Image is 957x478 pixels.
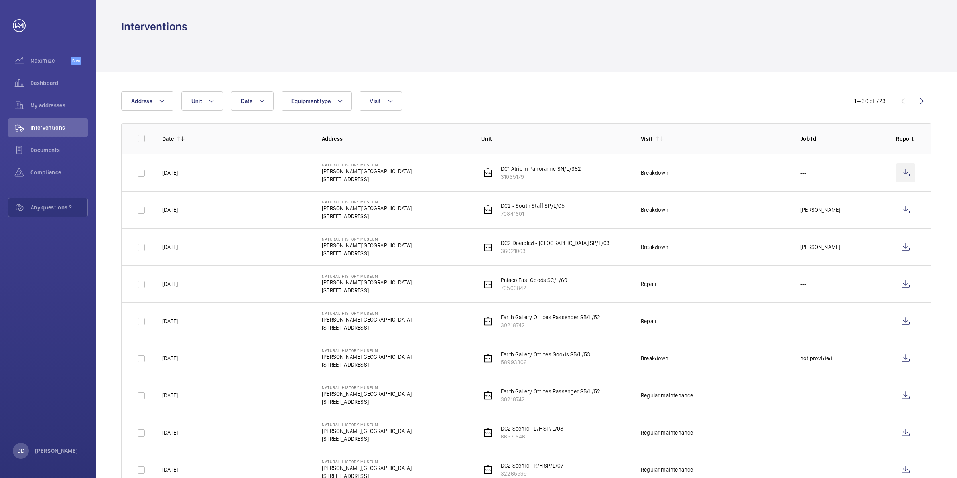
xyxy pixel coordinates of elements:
[501,239,610,247] p: DC2 Disabled - [GEOGRAPHIC_DATA] SP/L/03
[501,284,568,292] p: 70500842
[121,19,187,34] h1: Interventions
[322,422,412,427] p: Natural History Museum
[322,286,412,294] p: [STREET_ADDRESS]
[501,173,581,181] p: 31035179
[641,169,669,177] div: Breakdown
[30,101,88,109] span: My addresses
[501,395,600,403] p: 30218742
[181,91,223,111] button: Unit
[322,175,412,183] p: [STREET_ADDRESS]
[501,165,581,173] p: DC1 Atrium Panoramic SN/L/382
[370,98,380,104] span: Visit
[481,135,628,143] p: Unit
[30,168,88,176] span: Compliance
[322,464,412,472] p: [PERSON_NAME][GEOGRAPHIC_DATA]
[641,243,669,251] div: Breakdown
[501,470,563,478] p: 32265599
[501,387,600,395] p: Earth Gallery Offices Passenger SB/L/52
[800,317,807,325] p: ---
[322,361,412,369] p: [STREET_ADDRESS]
[501,358,590,366] p: 58993306
[322,241,412,249] p: [PERSON_NAME][GEOGRAPHIC_DATA]
[483,242,493,252] img: elevator.svg
[322,237,412,241] p: Natural History Museum
[191,98,202,104] span: Unit
[896,135,915,143] p: Report
[30,146,88,154] span: Documents
[35,447,78,455] p: [PERSON_NAME]
[854,97,886,105] div: 1 – 30 of 723
[71,57,81,65] span: Beta
[322,212,412,220] p: [STREET_ADDRESS]
[162,429,178,437] p: [DATE]
[322,249,412,257] p: [STREET_ADDRESS]
[322,348,412,353] p: Natural History Museum
[483,279,493,289] img: elevator.svg
[800,206,840,214] p: [PERSON_NAME]
[322,459,412,464] p: Natural History Museum
[800,354,832,362] p: not provided
[30,124,88,132] span: Interventions
[30,57,71,65] span: Maximize
[241,98,252,104] span: Date
[501,425,563,433] p: DC2 Scenic - L/H SP/L/08
[282,91,352,111] button: Equipment type
[322,274,412,279] p: Natural History Museum
[360,91,402,111] button: Visit
[800,391,807,399] p: ---
[641,317,657,325] div: Repair
[121,91,173,111] button: Address
[322,390,412,398] p: [PERSON_NAME][GEOGRAPHIC_DATA]
[501,313,600,321] p: Earth Gallery Offices Passenger SB/L/52
[641,280,657,288] div: Repair
[501,276,568,284] p: Palaeo East Goods SC/L/69
[483,205,493,215] img: elevator.svg
[162,243,178,251] p: [DATE]
[322,279,412,286] p: [PERSON_NAME][GEOGRAPHIC_DATA]
[800,466,807,474] p: ---
[162,466,178,474] p: [DATE]
[483,354,493,363] img: elevator.svg
[483,168,493,178] img: elevator.svg
[800,243,840,251] p: [PERSON_NAME]
[131,98,152,104] span: Address
[162,354,178,362] p: [DATE]
[162,206,178,214] p: [DATE]
[30,79,88,87] span: Dashboard
[641,135,653,143] p: Visit
[800,429,807,437] p: ---
[322,135,469,143] p: Address
[162,135,174,143] p: Date
[291,98,331,104] span: Equipment type
[501,321,600,329] p: 30218742
[501,350,590,358] p: Earth Gallery Offices Goods SB/L/53
[231,91,274,111] button: Date
[322,324,412,332] p: [STREET_ADDRESS]
[501,247,610,255] p: 36021063
[31,203,87,211] span: Any questions ?
[800,280,807,288] p: ---
[162,317,178,325] p: [DATE]
[800,135,883,143] p: Job Id
[501,202,565,210] p: DC2 - South Staff SP/L/05
[501,433,563,440] p: 66571646
[322,204,412,212] p: [PERSON_NAME][GEOGRAPHIC_DATA]
[483,391,493,400] img: elevator.svg
[641,429,693,437] div: Regular maintenance
[162,280,178,288] p: [DATE]
[322,398,412,406] p: [STREET_ADDRESS]
[162,391,178,399] p: [DATE]
[322,385,412,390] p: Natural History Museum
[641,206,669,214] div: Breakdown
[641,391,693,399] div: Regular maintenance
[501,462,563,470] p: DC2 Scenic - R/H SP/L/07
[322,199,412,204] p: Natural History Museum
[322,162,412,167] p: Natural History Museum
[322,353,412,361] p: [PERSON_NAME][GEOGRAPHIC_DATA]
[483,316,493,326] img: elevator.svg
[322,167,412,175] p: [PERSON_NAME][GEOGRAPHIC_DATA]
[162,169,178,177] p: [DATE]
[322,316,412,324] p: [PERSON_NAME][GEOGRAPHIC_DATA]
[17,447,24,455] p: DD
[483,428,493,437] img: elevator.svg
